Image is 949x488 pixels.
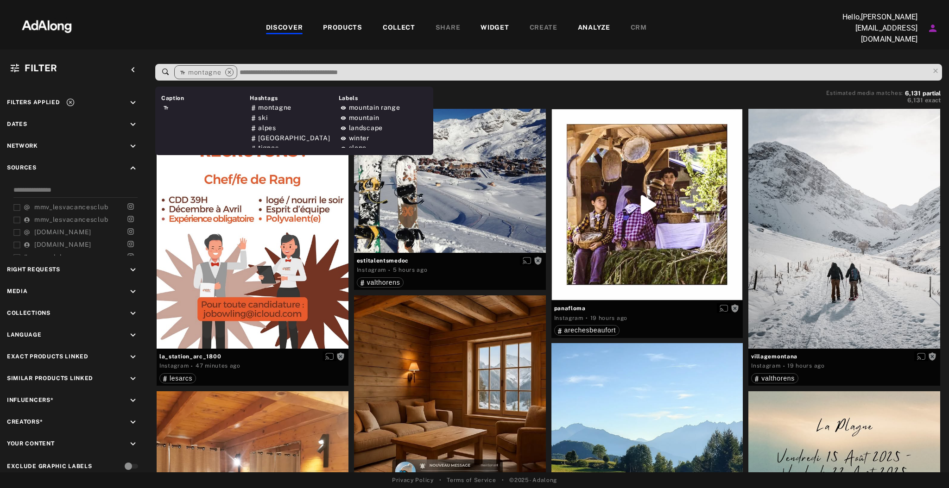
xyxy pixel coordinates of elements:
[7,99,60,106] span: Filters applied
[128,265,138,275] i: keyboard_arrow_down
[128,417,138,427] i: keyboard_arrow_down
[383,23,415,34] div: COLLECT
[361,279,400,286] div: valthorens
[250,123,336,133] div: alpes
[7,266,60,273] span: Right Requests
[787,363,824,369] time: 2025-09-09T18:01:45.000Z
[367,279,400,286] span: valthorens
[761,375,795,382] span: valthorens
[258,124,276,131] span: alpes
[128,395,138,406] i: keyboard_arrow_down
[258,104,291,111] span: montagne
[225,68,234,76] i: close
[826,90,903,96] span: Estimated media matches:
[128,141,138,151] i: keyboard_arrow_down
[393,267,428,273] time: 2025-09-10T08:01:09.000Z
[783,363,785,370] span: ·
[266,23,303,34] div: DISCOVER
[7,143,38,149] span: Network
[825,12,917,45] p: Hello, [PERSON_NAME][EMAIL_ADDRESS][DOMAIN_NAME]
[339,102,425,113] div: mountain range
[631,23,647,34] div: CRM
[349,114,380,121] span: mountain
[7,164,37,171] span: Sources
[554,314,583,322] div: Instagram
[905,90,921,97] span: 6,131
[250,133,336,143] div: savoie
[196,363,240,369] time: 2025-09-10T12:57:22.000Z
[7,419,43,425] span: Creators*
[357,266,386,274] div: Instagram
[323,23,362,34] div: PRODUCTS
[128,98,138,108] i: keyboard_arrow_down
[905,91,941,96] button: 6,131partial
[564,326,616,334] span: arechesbeaufort
[554,304,740,313] span: panafloma
[250,102,336,113] div: montagne
[34,241,91,248] span: [DOMAIN_NAME]
[128,119,138,130] i: keyboard_arrow_down
[34,216,108,223] span: mmv_lesvacancesclub
[7,353,89,360] span: Exact Products Linked
[502,476,504,484] span: •
[481,23,509,34] div: WIDGET
[349,144,367,151] span: slope
[717,303,731,313] button: Enable diffusion on this media
[159,362,189,370] div: Instagram
[258,144,278,151] span: tignes
[439,476,442,484] span: •
[590,315,627,321] time: 2025-09-09T18:01:50.000Z
[826,96,941,105] button: 6,131exact
[928,353,936,359] span: Rights not requested
[161,94,248,102] div: Caption
[7,121,27,127] span: Dates
[751,362,780,370] div: Instagram
[180,66,221,78] div: montagne
[7,462,92,470] div: Exclude Graphic Labels
[25,63,57,74] span: Filter
[128,439,138,449] i: keyboard_arrow_down
[349,134,369,141] span: winter
[578,23,610,34] div: ANALYZE
[339,94,425,102] div: Labels
[128,352,138,362] i: keyboard_arrow_down
[7,288,28,294] span: Media
[128,287,138,297] i: keyboard_arrow_down
[530,23,557,34] div: CREATE
[188,69,221,76] span: montagne
[250,94,336,102] div: Hashtags
[258,134,330,141] span: [GEOGRAPHIC_DATA]
[7,332,42,338] span: Language
[751,352,937,361] span: villagemontana
[7,375,93,382] span: Similar Products Linked
[250,143,336,153] div: tignes
[34,253,64,261] span: mmvclub
[339,113,425,123] div: mountain
[586,314,588,322] span: ·
[534,257,542,263] span: Rights not requested
[250,113,336,123] div: ski
[509,476,557,484] span: © 2025 - Adalong
[128,308,138,319] i: keyboard_arrow_down
[128,65,138,75] i: keyboard_arrow_left
[388,267,391,274] span: ·
[339,143,425,153] div: slope
[907,97,923,104] span: 6,131
[323,351,336,361] button: Enable diffusion on this media
[6,12,88,39] img: 63233d7d88ed69de3c212112c67096b6.png
[731,305,739,311] span: Rights not requested
[128,330,138,340] i: keyboard_arrow_down
[339,123,425,133] div: landscape
[755,375,795,382] div: valthorens
[558,327,616,333] div: arechesbeaufort
[159,352,346,361] span: la_station_arc_1800
[349,104,400,111] span: mountain range
[903,444,949,488] div: Widget de chat
[128,374,138,384] i: keyboard_arrow_down
[349,124,383,131] span: landscape
[7,310,51,316] span: Collections
[34,228,91,236] span: [DOMAIN_NAME]
[128,163,138,173] i: keyboard_arrow_up
[34,203,108,211] span: mmv_lesvacancesclub
[7,397,53,403] span: Influencers*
